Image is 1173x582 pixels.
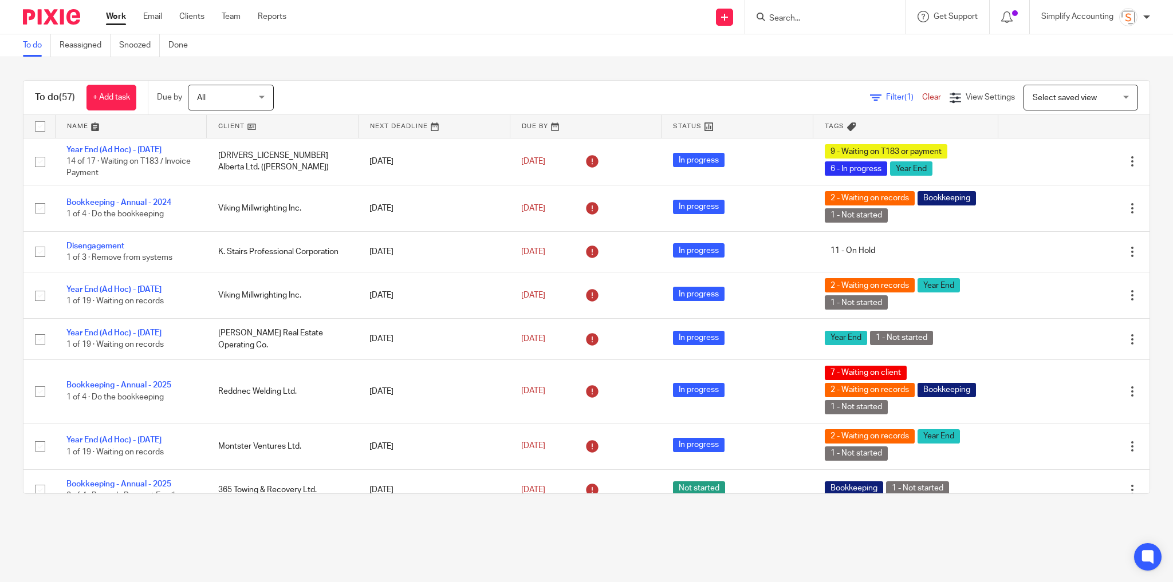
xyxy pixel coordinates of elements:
[106,11,126,22] a: Work
[521,291,545,299] span: [DATE]
[358,469,510,510] td: [DATE]
[1041,11,1113,22] p: Simplify Accounting
[207,185,359,231] td: Viking Millwrighting Inc.
[222,11,241,22] a: Team
[358,231,510,272] td: [DATE]
[60,34,111,57] a: Reassigned
[825,144,947,159] span: 9 - Waiting on T183 or payment
[157,92,182,103] p: Due by
[825,446,888,461] span: 1 - Not started
[66,329,162,337] a: Year End (Ad Hoc) - [DATE]
[922,93,941,101] a: Clear
[886,93,922,101] span: Filter
[207,231,359,272] td: K. Stairs Professional Corporation
[904,93,914,101] span: (1)
[66,298,164,306] span: 1 of 19 · Waiting on records
[66,436,162,444] a: Year End (Ad Hoc) - [DATE]
[168,34,196,57] a: Done
[825,400,888,414] span: 1 - Not started
[23,34,51,57] a: To do
[358,138,510,185] td: [DATE]
[521,387,545,395] span: [DATE]
[358,272,510,319] td: [DATE]
[66,210,164,218] span: 1 of 4 · Do the bookkeeping
[66,199,171,207] a: Bookkeeping - Annual - 2024
[825,161,887,176] span: 6 - In progress
[934,13,978,21] span: Get Support
[1119,8,1137,26] img: Screenshot%202023-11-29%20141159.png
[673,287,725,301] span: In progress
[66,492,175,500] span: 0 of 4 · Records Request Email
[825,383,915,397] span: 2 - Waiting on records
[207,469,359,510] td: 365 Towing & Recovery Ltd.
[825,481,883,496] span: Bookkeeping
[258,11,286,22] a: Reports
[358,423,510,469] td: [DATE]
[825,295,888,310] span: 1 - Not started
[966,93,1015,101] span: View Settings
[825,278,915,292] span: 2 - Waiting on records
[825,191,915,205] span: 2 - Waiting on records
[918,383,976,397] span: Bookkeeping
[673,438,725,452] span: In progress
[673,243,725,258] span: In progress
[521,486,545,494] span: [DATE]
[66,254,172,262] span: 1 of 3 · Remove from systems
[825,331,867,345] span: Year End
[521,442,545,450] span: [DATE]
[66,157,191,177] span: 14 of 17 · Waiting on T183 / Invoice Payment
[1033,94,1097,102] span: Select saved view
[825,366,907,380] span: 7 - Waiting on client
[66,393,164,401] span: 1 of 4 · Do the bookkeeping
[66,341,164,349] span: 1 of 19 · Waiting on records
[358,319,510,359] td: [DATE]
[143,11,162,22] a: Email
[66,242,124,250] a: Disengagement
[207,138,359,185] td: [DRIVERS_LICENSE_NUMBER] Alberta Ltd. ([PERSON_NAME])
[673,200,725,214] span: In progress
[825,123,844,129] span: Tags
[358,185,510,231] td: [DATE]
[66,480,171,488] a: Bookkeeping - Annual - 2025
[825,208,888,223] span: 1 - Not started
[886,481,949,496] span: 1 - Not started
[890,161,932,176] span: Year End
[35,92,75,104] h1: To do
[207,423,359,469] td: Montster Ventures Ltd.
[358,359,510,423] td: [DATE]
[673,153,725,167] span: In progress
[23,9,80,25] img: Pixie
[207,319,359,359] td: [PERSON_NAME] Real Estate Operating Co.
[66,381,171,389] a: Bookkeeping - Annual - 2025
[66,146,162,154] a: Year End (Ad Hoc) - [DATE]
[66,286,162,294] a: Year End (Ad Hoc) - [DATE]
[207,359,359,423] td: Reddnec Welding Ltd.
[86,85,136,110] a: + Add task
[825,243,881,258] span: 11 - On Hold
[197,94,206,102] span: All
[66,448,164,456] span: 1 of 19 · Waiting on records
[179,11,204,22] a: Clients
[918,278,960,292] span: Year End
[521,157,545,165] span: [DATE]
[521,335,545,343] span: [DATE]
[768,14,871,24] input: Search
[119,34,160,57] a: Snoozed
[207,272,359,319] td: Viking Millwrighting Inc.
[870,331,933,345] span: 1 - Not started
[673,383,725,397] span: In progress
[825,429,915,444] span: 2 - Waiting on records
[673,331,725,345] span: In progress
[918,191,976,205] span: Bookkeeping
[521,248,545,256] span: [DATE]
[521,204,545,212] span: [DATE]
[59,93,75,102] span: (57)
[673,481,725,496] span: Not started
[918,429,960,444] span: Year End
